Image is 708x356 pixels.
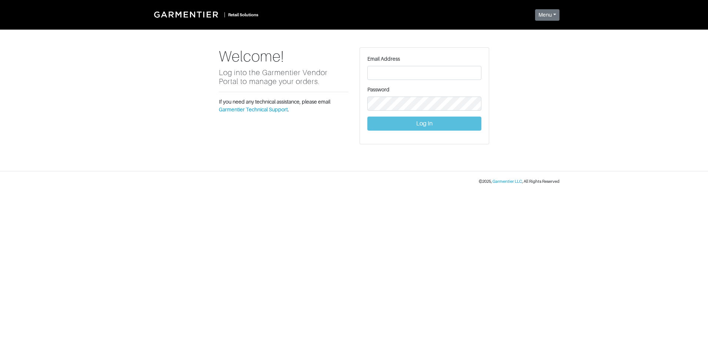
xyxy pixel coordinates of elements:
a: Garmentier Technical Support [219,107,288,112]
label: Email Address [367,55,400,63]
h5: Log into the Garmentier Vendor Portal to manage your orders. [219,68,348,86]
button: Log In [367,117,481,131]
small: © 2025 , , All Rights Reserved [479,179,560,184]
a: Garmentier LLC [492,179,522,184]
small: Retail Solutions [228,13,258,17]
label: Password [367,86,390,94]
p: If you need any technical assistance, please email . [219,98,348,114]
h1: Welcome! [219,47,348,65]
div: | [224,11,225,19]
img: Garmentier [150,7,224,21]
button: Menu [535,9,560,21]
a: |Retail Solutions [148,6,261,23]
